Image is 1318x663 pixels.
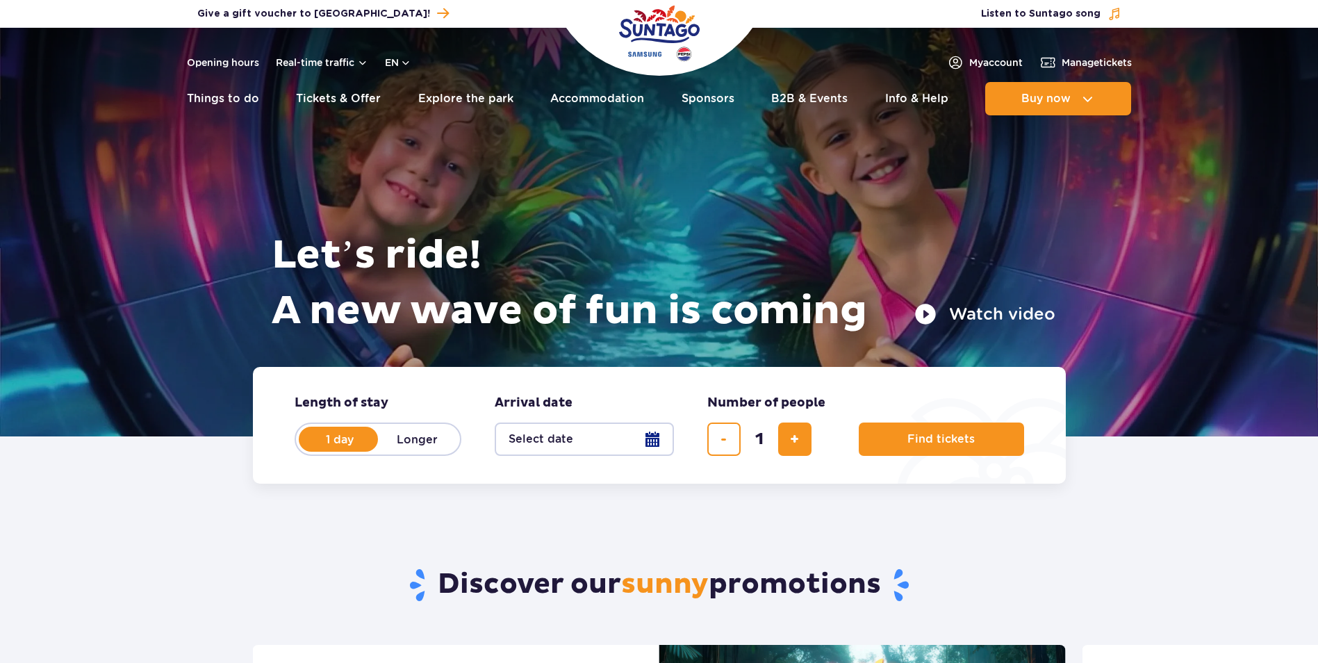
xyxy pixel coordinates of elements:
[495,423,674,456] button: Select date
[187,82,259,115] a: Things to do
[969,56,1023,69] span: My account
[252,567,1066,603] h2: Discover our promotions
[1021,92,1071,105] span: Buy now
[707,395,825,411] span: Number of people
[418,82,513,115] a: Explore the park
[187,56,259,69] a: Opening hours
[707,423,741,456] button: remove ticket
[859,423,1024,456] button: Find tickets
[272,228,1055,339] h1: Let’s ride! A new wave of fun is coming
[295,395,388,411] span: Length of stay
[1039,54,1132,71] a: Managetickets
[682,82,734,115] a: Sponsors
[771,82,848,115] a: B2B & Events
[276,57,368,68] button: Real-time traffic
[296,82,381,115] a: Tickets & Offer
[907,433,975,445] span: Find tickets
[743,423,776,456] input: number of tickets
[197,4,449,23] a: Give a gift voucher to [GEOGRAPHIC_DATA]!
[300,425,379,454] label: 1 day
[985,82,1131,115] button: Buy now
[378,425,457,454] label: Longer
[885,82,948,115] a: Info & Help
[621,567,709,602] span: sunny
[197,7,430,21] span: Give a gift voucher to [GEOGRAPHIC_DATA]!
[253,367,1066,484] form: Planning your visit to Park of Poland
[981,7,1101,21] span: Listen to Suntago song
[947,54,1023,71] a: Myaccount
[385,56,411,69] button: en
[495,395,572,411] span: Arrival date
[550,82,644,115] a: Accommodation
[981,7,1121,21] button: Listen to Suntago song
[914,303,1055,325] button: Watch video
[778,423,812,456] button: add ticket
[1062,56,1132,69] span: Manage tickets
